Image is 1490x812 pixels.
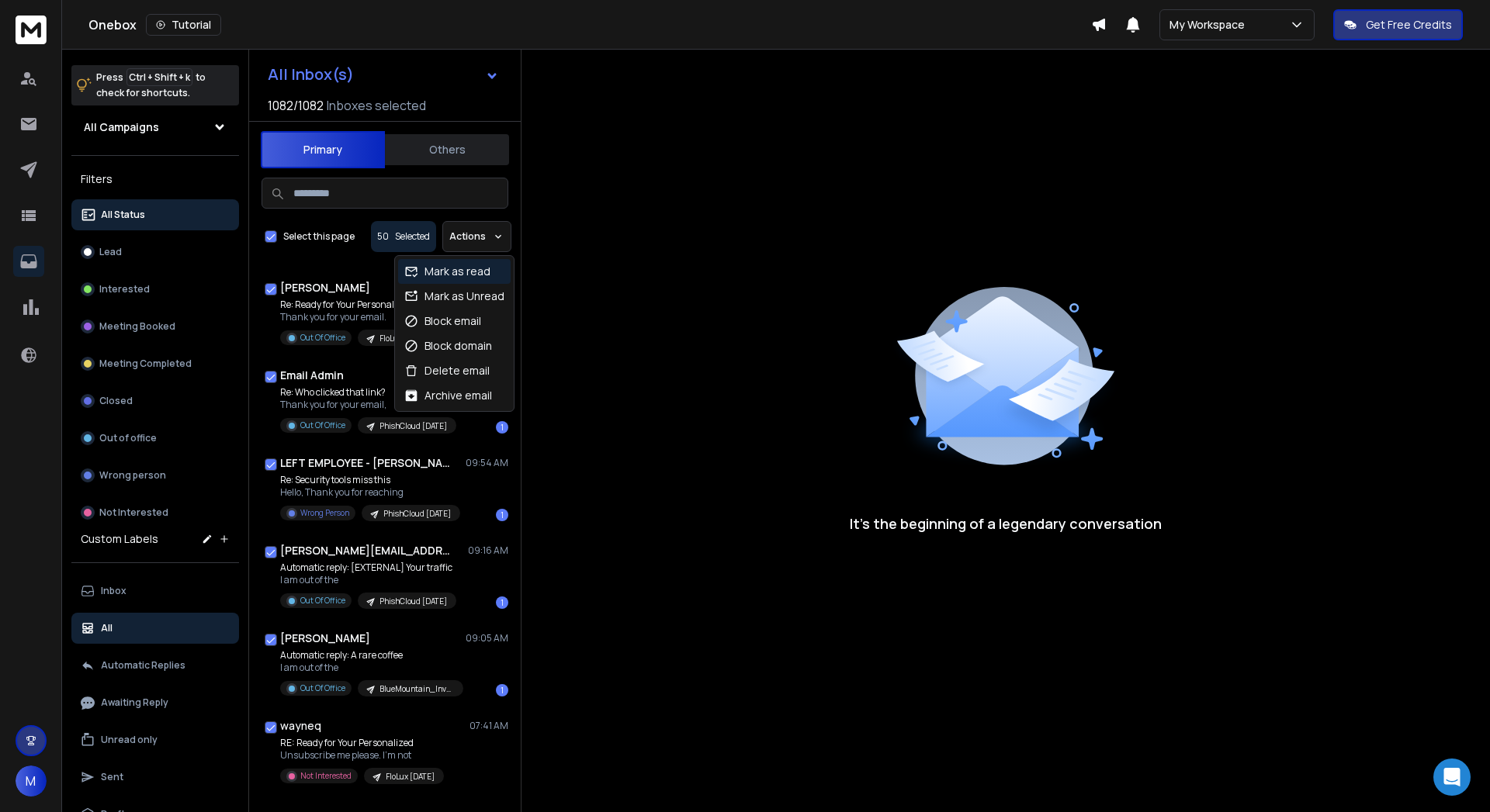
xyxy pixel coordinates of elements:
[300,770,352,782] p: Not Interested
[146,14,221,36] button: Tutorial
[101,659,185,672] p: Automatic Replies
[99,358,192,370] p: Meeting Completed
[126,68,192,86] span: Ctrl + Shift + k
[99,283,150,295] p: Interested
[99,506,168,519] p: Not Interested
[99,469,166,482] p: Wrong person
[850,513,1162,534] p: It’s the beginning of a legendary conversation
[101,771,123,783] p: Sent
[280,474,460,486] p: Re: Security tools miss this
[496,596,508,609] div: 1
[496,421,508,434] div: 1
[280,631,370,646] h1: [PERSON_NAME]
[300,420,345,431] p: Out Of Office
[268,96,324,115] span: 1082 / 1082
[280,455,451,471] h1: LEFT EMPLOYEE - [PERSON_NAME] - 1899-12
[386,771,435,783] p: FloLux [DATE]
[1169,17,1251,33] p: My Workspace
[395,230,430,243] p: Selected
[71,168,239,190] h3: Filters
[280,649,463,662] p: Automatic reply: A rare coffee
[99,395,133,407] p: Closed
[280,543,451,558] h1: [PERSON_NAME][EMAIL_ADDRESS][PERSON_NAME][DOMAIN_NAME]
[280,280,370,295] h1: [PERSON_NAME]
[404,363,490,378] div: Delete email
[466,457,508,469] p: 09:54 AM
[468,544,508,557] p: 09:16 AM
[280,399,456,411] p: Thank you for your email,
[404,289,504,304] div: Mark as Unread
[99,432,157,444] p: Out of office
[280,662,463,674] p: I am out of the
[496,509,508,521] div: 1
[101,622,113,634] p: All
[379,683,454,695] p: BlueMountain_Investor_Campaign
[280,737,444,749] p: RE: Ready for Your Personalized
[99,320,175,333] p: Meeting Booked
[377,230,389,243] span: 50
[470,720,508,732] p: 07:41 AM
[280,386,456,399] p: Re: Who clicked that link?
[280,749,444,762] p: Unsubscribe me please. I’m not
[383,508,451,520] p: PhishCloud [DATE]
[88,14,1091,36] div: Onebox
[101,734,158,746] p: Unread only
[81,531,158,547] h3: Custom Labels
[1433,758,1471,796] div: Open Intercom Messenger
[101,209,145,221] p: All Status
[99,246,122,258] p: Lead
[496,684,508,696] div: 1
[379,333,428,344] p: FloLux [DATE]
[268,67,354,82] h1: All Inbox(s)
[280,368,344,383] h1: Email Admin
[280,561,456,574] p: Automatic reply: [EXTERNAL] Your traffic
[449,230,486,243] p: Actions
[283,230,355,243] label: Select this page
[379,596,447,607] p: PhishCloud [DATE]
[96,70,206,101] p: Press to check for shortcuts.
[379,420,447,432] p: PhishCloud [DATE]
[404,264,490,279] div: Mark as read
[300,507,349,519] p: Wrong Person
[280,299,438,311] p: Re: Ready for Your Personalized
[280,311,438,323] p: Thank you for your email.
[385,133,509,167] button: Others
[300,332,345,344] p: Out Of Office
[280,574,456,586] p: I am out of the
[404,388,492,403] div: Archive email
[261,131,385,168] button: Primary
[16,765,47,796] span: M
[300,682,345,694] p: Out Of Office
[101,585,126,597] p: Inbox
[84,119,159,135] h1: All Campaigns
[300,595,345,606] p: Out Of Office
[404,313,481,329] div: Block email
[466,632,508,644] p: 09:05 AM
[280,486,460,499] p: Hello, Thank you for reaching
[404,338,492,354] div: Block domain
[327,96,426,115] h3: Inboxes selected
[1366,17,1452,33] p: Get Free Credits
[280,718,321,734] h1: wayneq
[101,696,168,709] p: Awaiting Reply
